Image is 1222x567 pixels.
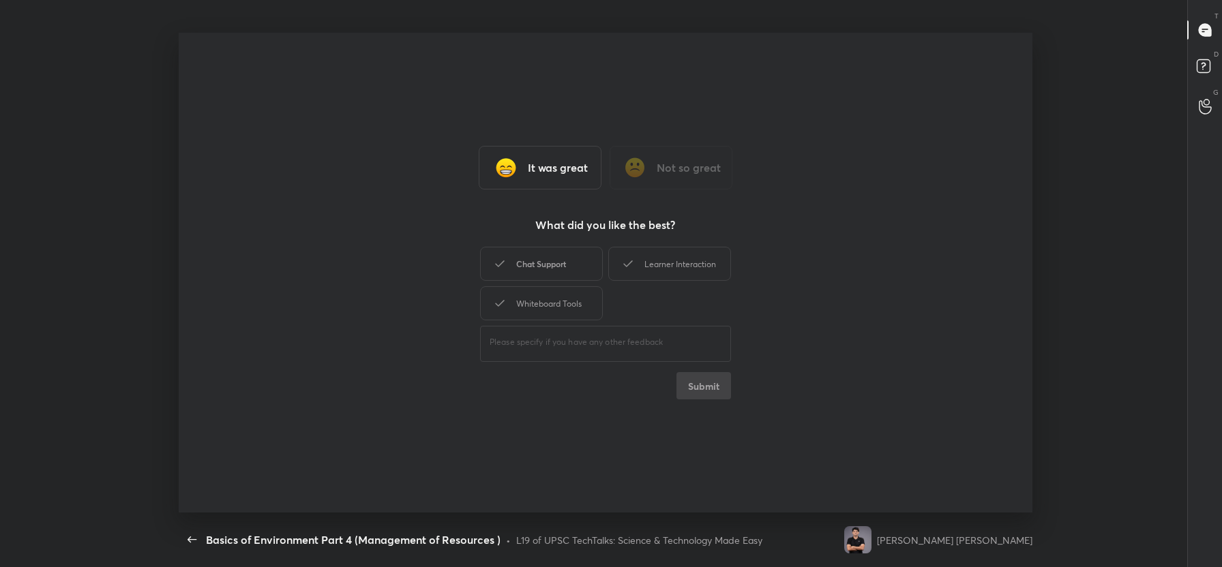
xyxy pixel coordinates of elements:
[206,532,501,548] div: Basics of Environment Part 4 (Management of Resources )
[657,159,721,176] h3: Not so great
[528,159,588,176] h3: It was great
[1214,11,1219,21] p: T
[492,154,520,181] img: grinning_face_with_smiling_eyes_cmp.gif
[516,533,762,547] div: L19 of UPSC TechTalks: Science & Technology Made Easy
[480,286,603,320] div: Whiteboard Tools
[1213,87,1219,97] p: G
[480,247,603,281] div: Chat Support
[1214,49,1219,59] p: D
[506,533,511,547] div: •
[608,247,731,281] div: Learner Interaction
[621,154,649,181] img: frowning_face_cmp.gif
[844,526,871,553] img: f845d9891ff2455a9541dbd0ff7792b6.jpg
[535,217,675,233] h3: What did you like the best?
[877,533,1032,547] div: [PERSON_NAME] [PERSON_NAME]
